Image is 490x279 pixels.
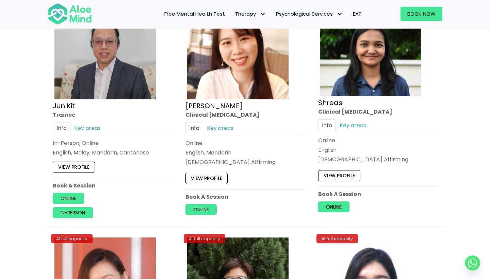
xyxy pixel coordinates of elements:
[235,10,266,17] span: Therapy
[348,7,367,21] a: EAP
[318,201,349,212] a: Online
[258,9,267,19] span: Therapy: submenu
[164,10,225,17] span: Free Mental Health Test
[70,122,104,134] a: Key areas
[203,122,237,134] a: Key areas
[336,119,370,131] a: Key areas
[407,10,436,17] span: Book Now
[159,7,230,21] a: Free Mental Health Test
[230,7,271,21] a: TherapyTherapy: submenu
[53,139,172,147] div: In-Person, Online
[318,98,342,108] a: Shreas
[48,3,92,25] img: Aloe mind Logo
[185,173,228,184] a: View profile
[53,101,75,110] a: Jun Kit
[185,101,243,110] a: [PERSON_NAME]
[318,108,437,116] div: Clinical [MEDICAL_DATA]
[401,7,442,21] a: Book Now
[53,181,172,189] p: Book A Session
[53,111,172,118] div: Trainee
[185,204,217,215] a: Online
[53,193,84,203] a: Online
[184,234,225,243] div: At full capacity
[185,111,305,118] div: Clinical [MEDICAL_DATA]
[318,170,360,181] a: View profile
[185,158,305,166] div: [DEMOGRAPHIC_DATA] Affirming
[318,119,336,131] a: Info
[318,146,437,154] p: English
[353,10,362,17] span: EAP
[53,149,172,157] p: English, Malay, Mandarin, Cantonese
[185,193,305,200] p: Book A Session
[101,7,367,21] nav: Menu
[53,162,95,173] a: View profile
[318,190,437,198] p: Book A Session
[185,149,305,157] p: English, Mandarin
[185,139,305,147] div: Online
[53,122,70,134] a: Info
[316,234,358,243] div: At full capacity
[51,234,93,243] div: At full capacity
[318,155,437,163] div: [DEMOGRAPHIC_DATA] Affirming
[465,256,480,270] a: Whatsapp
[318,136,437,144] div: Online
[185,122,203,134] a: Info
[53,207,93,218] a: In-person
[271,7,348,21] a: Psychological ServicesPsychological Services: submenu
[276,10,343,17] span: Psychological Services
[334,9,344,19] span: Psychological Services: submenu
